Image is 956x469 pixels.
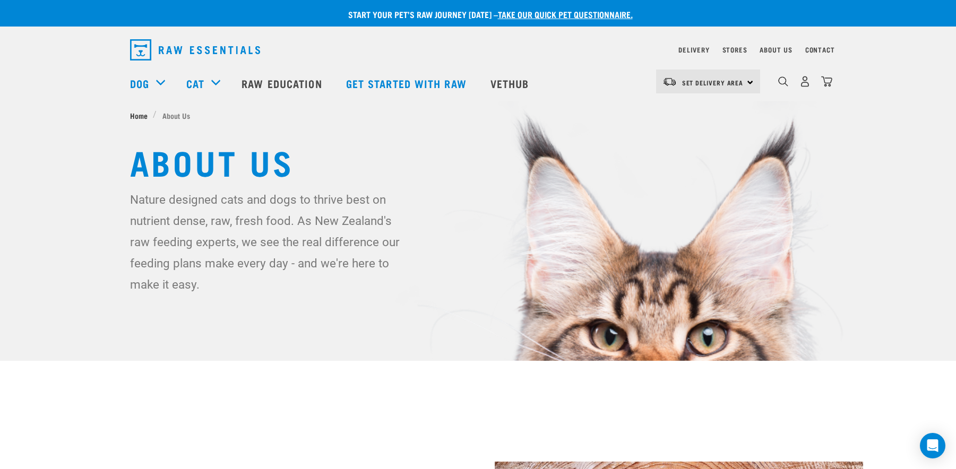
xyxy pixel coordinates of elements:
a: Contact [805,48,835,51]
img: Raw Essentials Logo [130,39,260,60]
a: About Us [760,48,792,51]
nav: breadcrumbs [130,110,826,121]
a: Delivery [678,48,709,51]
div: Open Intercom Messenger [920,433,945,458]
a: Raw Education [231,62,335,105]
p: Nature designed cats and dogs to thrive best on nutrient dense, raw, fresh food. As New Zealand's... [130,189,409,295]
a: Home [130,110,153,121]
img: home-icon@2x.png [821,76,832,87]
span: Home [130,110,148,121]
img: user.png [799,76,811,87]
span: Set Delivery Area [682,81,744,84]
nav: dropdown navigation [122,35,835,65]
a: take our quick pet questionnaire. [498,12,633,16]
a: Cat [186,75,204,91]
img: home-icon-1@2x.png [778,76,788,86]
a: Vethub [480,62,542,105]
a: Get started with Raw [335,62,480,105]
img: van-moving.png [662,77,677,86]
a: Dog [130,75,149,91]
h1: About Us [130,142,826,180]
a: Stores [722,48,747,51]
